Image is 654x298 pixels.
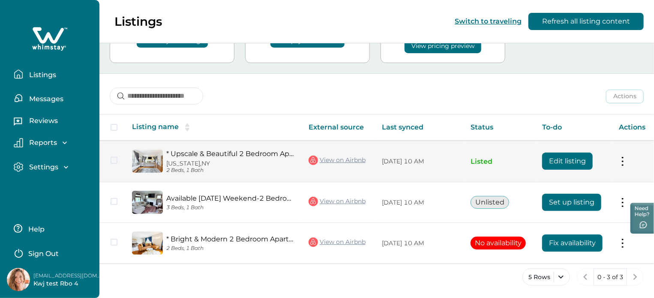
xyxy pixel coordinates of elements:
th: Listing name [125,114,302,141]
th: Last synced [375,114,464,141]
p: [DATE] 10 AM [382,199,457,207]
button: Sign Out [14,244,90,261]
button: No availability [471,237,526,250]
p: 3 Beds, 1 Bath [166,205,295,211]
p: 2 Beds, 1 Bath [166,167,295,174]
th: External source [302,114,375,141]
p: 2 Beds, 1 Bath [166,245,295,252]
button: Listings [14,66,93,83]
p: Help [26,225,45,234]
button: Switch to traveling [455,17,522,25]
p: Sign Out [28,250,59,258]
p: [DATE] 10 AM [382,239,457,248]
button: Reports [14,138,93,147]
p: [DATE] 10 AM [382,157,457,166]
button: Fix availability [542,235,603,252]
p: Kwj test Rbo 4 [33,280,102,288]
p: 0 - 3 of 3 [597,273,623,282]
p: Listings [114,14,162,29]
button: Help [14,220,90,237]
button: Set up listing [542,194,601,211]
p: Settings [27,163,58,172]
button: Refresh all listing content [528,13,644,30]
button: Edit listing [542,153,593,170]
p: Listed [471,157,528,166]
a: * Bright & Modern 2 Bedroom Apartment-sleeps 6 [166,235,295,243]
button: 0 - 3 of 3 [594,268,627,286]
img: Whimstay Host [7,268,30,291]
img: propertyImage_* Upscale & Beautiful 2 Bedroom Apartment-sleeps 6 [132,150,163,173]
a: View on Airbnb [309,237,366,248]
th: Status [464,114,535,141]
button: next page [627,268,644,286]
button: Unlisted [471,196,509,209]
p: Messages [27,95,63,103]
img: propertyImage_Available Labor Day Weekend-2 Bedrooms-Sleeps 6 [132,191,163,214]
th: To-do [535,114,612,141]
a: * Upscale & Beautiful 2 Bedroom Apartment-sleeps 6 [166,150,295,158]
img: propertyImage_* Bright & Modern 2 Bedroom Apartment-sleeps 6 [132,232,163,255]
p: Listings [27,71,56,79]
a: Available [DATE] Weekend-2 Bedrooms-Sleeps 6 [166,194,295,202]
button: 5 Rows [522,268,570,286]
button: View pricing preview [405,39,481,53]
a: View on Airbnb [309,155,366,166]
p: Reviews [27,117,58,125]
p: [EMAIL_ADDRESS][DOMAIN_NAME] [33,271,102,280]
button: Reviews [14,114,93,131]
a: View on Airbnb [309,196,366,207]
th: Actions [612,114,654,141]
button: sorting [179,123,196,132]
button: Actions [606,90,644,103]
button: Messages [14,90,93,107]
button: Settings [14,162,93,172]
button: previous page [577,268,594,286]
p: [US_STATE], NY [166,160,295,167]
p: Reports [27,138,57,147]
